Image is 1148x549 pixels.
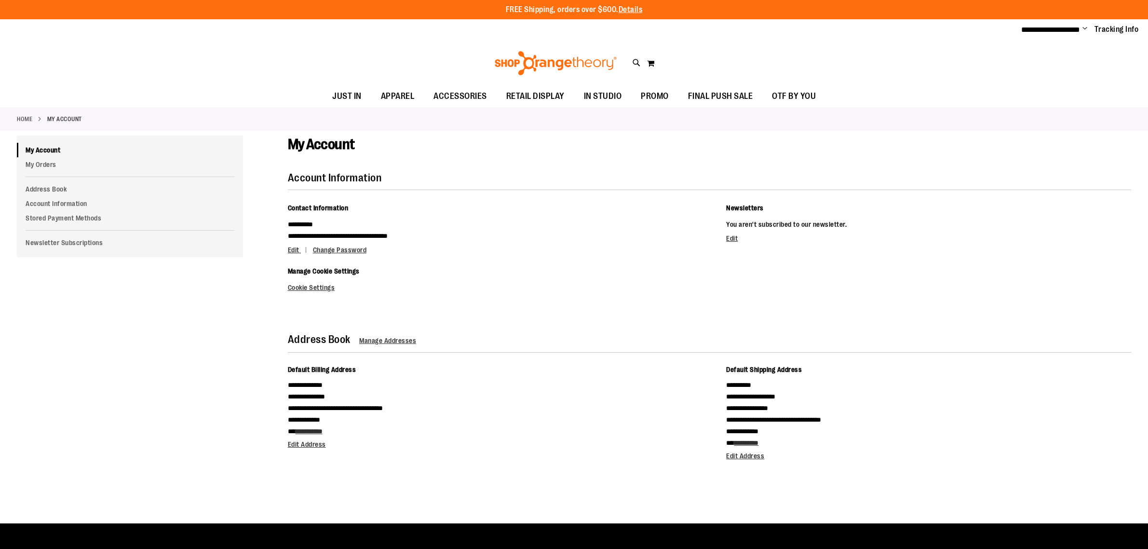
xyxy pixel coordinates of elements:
[726,452,764,460] a: Edit Address
[17,182,243,196] a: Address Book
[288,246,299,254] span: Edit
[288,366,356,373] span: Default Billing Address
[433,85,487,107] span: ACCESSORIES
[688,85,753,107] span: FINAL PUSH SALE
[619,5,643,14] a: Details
[371,85,424,108] a: APPAREL
[726,204,764,212] span: Newsletters
[288,284,335,291] a: Cookie Settings
[762,85,825,108] a: OTF BY YOU
[641,85,669,107] span: PROMO
[288,267,360,275] span: Manage Cookie Settings
[1082,25,1087,34] button: Account menu
[17,143,243,157] a: My Account
[631,85,678,108] a: PROMO
[288,172,382,184] strong: Account Information
[323,85,371,108] a: JUST IN
[584,85,622,107] span: IN STUDIO
[332,85,362,107] span: JUST IN
[1094,24,1139,35] a: Tracking Info
[288,136,355,152] span: My Account
[288,204,349,212] span: Contact Information
[493,51,618,75] img: Shop Orangetheory
[574,85,632,108] a: IN STUDIO
[506,4,643,15] p: FREE Shipping, orders over $600.
[17,157,243,172] a: My Orders
[47,115,82,124] strong: My Account
[424,85,497,108] a: ACCESSORIES
[17,196,243,211] a: Account Information
[726,366,802,373] span: Default Shipping Address
[678,85,763,108] a: FINAL PUSH SALE
[497,85,574,108] a: RETAIL DISPLAY
[359,337,416,344] a: Manage Addresses
[726,219,1131,230] p: You aren't subscribed to our newsletter.
[506,85,565,107] span: RETAIL DISPLAY
[288,246,311,254] a: Edit
[288,440,326,448] a: Edit Address
[17,211,243,225] a: Stored Payment Methods
[726,234,738,242] a: Edit
[772,85,816,107] span: OTF BY YOU
[381,85,415,107] span: APPAREL
[17,235,243,250] a: Newsletter Subscriptions
[313,246,367,254] a: Change Password
[17,115,32,124] a: Home
[288,333,351,345] strong: Address Book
